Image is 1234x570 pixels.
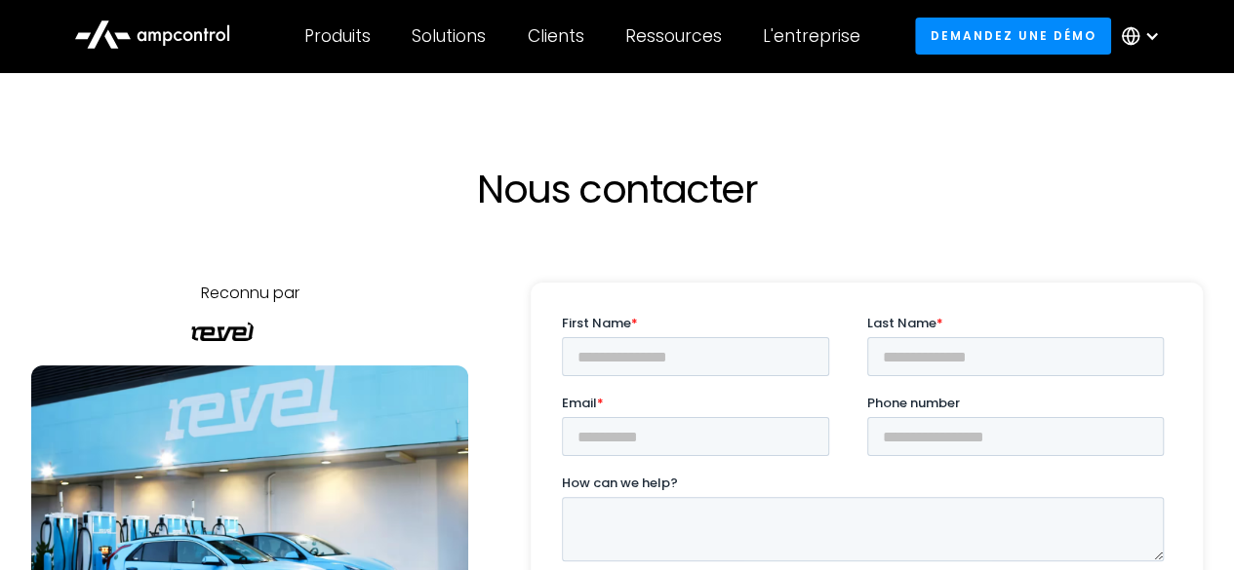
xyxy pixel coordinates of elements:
div: Produits [304,25,371,47]
h1: Nous contacter [188,166,1047,212]
div: L'entreprise [763,25,860,47]
div: Clients [528,25,584,47]
div: Solutions [412,25,486,47]
div: Ressources [625,25,722,47]
a: Demandez une démo [915,18,1111,54]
